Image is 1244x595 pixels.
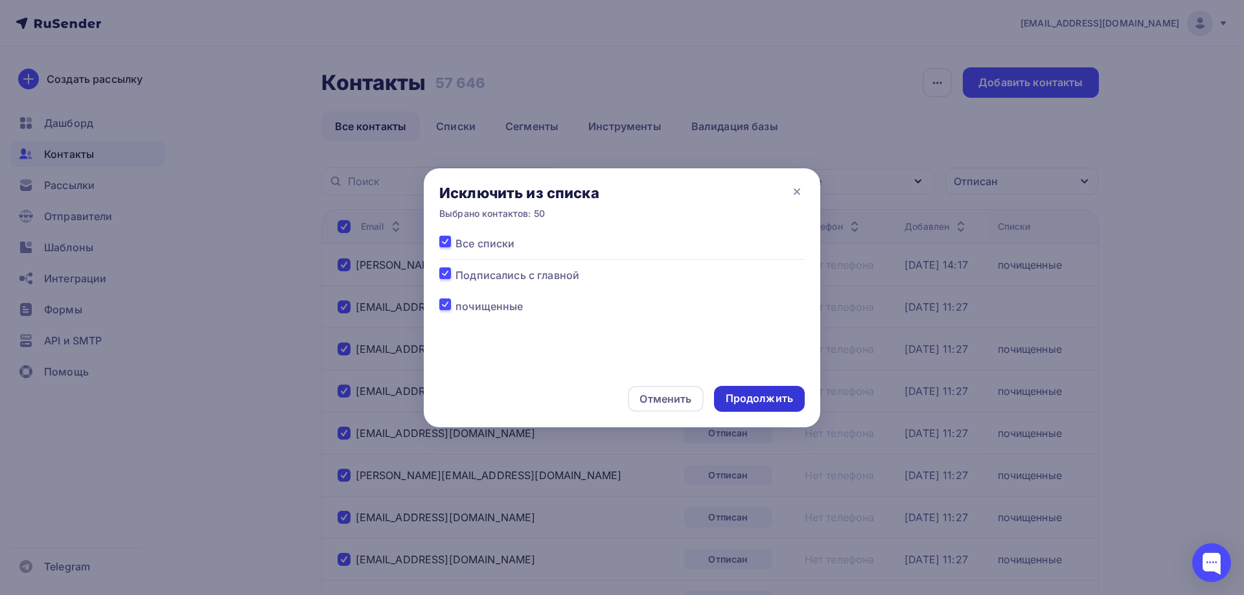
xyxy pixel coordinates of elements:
[439,184,599,202] div: Исключить из списка
[455,298,523,314] span: почищенные
[455,267,579,283] span: Подписались с главной
[726,391,793,406] div: Продолжить
[639,391,691,407] div: Отменить
[439,207,599,220] div: Выбрано контактов: 50
[455,236,514,251] span: Все списки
